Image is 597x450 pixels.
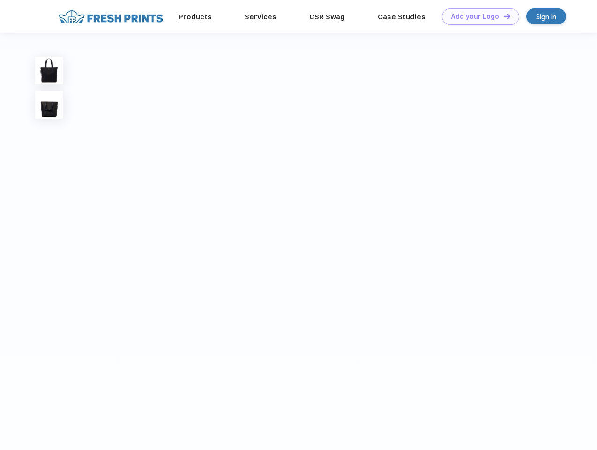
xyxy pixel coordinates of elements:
a: Sign in [526,8,566,24]
img: DT [504,14,510,19]
a: Products [179,13,212,21]
img: func=resize&h=100 [35,57,63,84]
div: Sign in [536,11,556,22]
img: func=resize&h=100 [35,91,63,119]
div: Add your Logo [451,13,499,21]
img: fo%20logo%202.webp [56,8,166,25]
